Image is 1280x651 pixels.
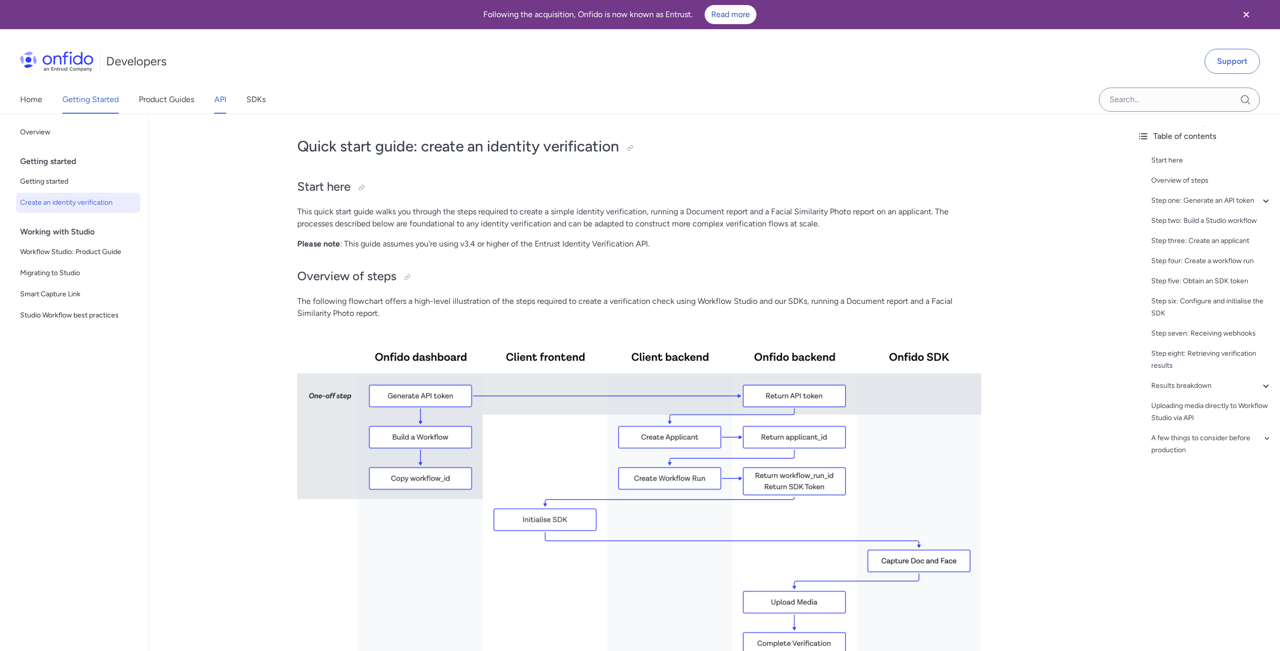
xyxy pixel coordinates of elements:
span: Migrating to Studio [20,267,136,279]
h2: Overview of steps [297,268,981,285]
p: : This guide assumes you're using v3.4 or higher of the Entrust Identity Verification API. [297,238,981,250]
button: Close banner [1228,2,1265,27]
a: Step six: Configure and initialise the SDK [1151,295,1272,319]
a: Getting started [16,172,140,192]
img: Onfido Logo [20,51,94,71]
a: Workflow Studio: Product Guide [16,242,140,262]
span: Getting started [20,176,136,188]
a: Create an identity verification [16,193,140,213]
a: Overview [16,122,140,142]
a: Start here [1151,154,1272,167]
div: Getting started [20,151,144,172]
a: Step eight: Retrieving verification results [1151,348,1272,372]
p: This quick start guide walks you through the steps required to create a simple identity verificat... [297,206,981,230]
a: Overview of steps [1151,175,1272,187]
h1: Developers [106,53,166,69]
a: SDKs [246,86,266,114]
input: Onfido search input field [1099,88,1260,112]
a: API [214,86,226,114]
a: Step one: Generate an API token [1151,195,1272,207]
svg: Close banner [1240,9,1252,21]
a: Step five: Obtain an SDK token [1151,275,1272,287]
div: Working with Studio [20,222,144,242]
h2: Start here [297,179,981,196]
a: Home [20,86,42,114]
a: Read more [705,5,756,24]
a: Results breakdown [1151,380,1272,392]
a: Smart Capture Link [16,284,140,304]
a: Getting Started [62,86,119,114]
div: Table of contents [1137,130,1272,142]
span: Create an identity verification [20,197,136,209]
a: A few things to consider before production [1151,432,1272,456]
a: Uploading media directly to Workflow Studio via API [1151,400,1272,424]
span: Smart Capture Link [20,288,136,300]
a: Studio Workflow best practices [16,305,140,326]
a: Step three: Create an applicant [1151,235,1272,247]
div: Following the acquisition, Onfido is now known as Entrust. [12,5,1228,24]
p: The following flowchart offers a high-level illustration of the steps required to create a verifi... [297,295,981,319]
h1: Quick start guide: create an identity verification [297,136,981,156]
span: Studio Workflow best practices [20,309,136,321]
a: Product Guides [139,86,194,114]
span: Workflow Studio: Product Guide [20,246,136,258]
a: Support [1205,49,1260,74]
a: Migrating to Studio [16,263,140,283]
a: Step four: Create a workflow run [1151,255,1272,267]
a: Step two: Build a Studio workflow [1151,215,1272,227]
a: Step seven: Receiving webhooks [1151,328,1272,340]
span: Overview [20,126,136,138]
strong: Please note [297,239,340,249]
